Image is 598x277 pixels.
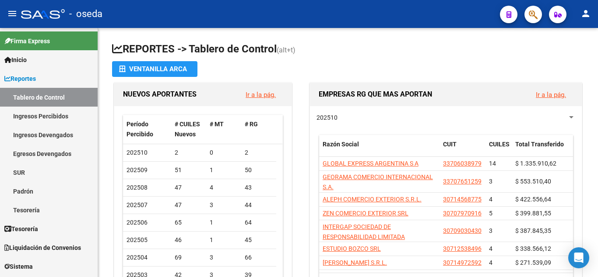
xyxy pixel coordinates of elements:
span: 30714568775 [443,196,482,203]
span: # CUILES Nuevos [175,121,200,138]
span: [PERSON_NAME] S.R.L. [323,259,387,266]
span: GEORAMA COMERCIO INTERNACIONAL S.A. [323,173,433,190]
span: $ 422.556,64 [515,196,551,203]
span: 202506 [127,219,148,226]
div: 0 [210,148,238,158]
datatable-header-cell: Total Transferido [512,135,573,164]
span: 5 [489,210,492,217]
div: 4 [210,183,238,193]
span: - oseda [69,4,102,24]
datatable-header-cell: CUIT [440,135,485,164]
span: ALEPH COMERCIO EXTERIOR S.R.L. [323,196,422,203]
span: 202509 [127,166,148,173]
span: $ 1.335.910,62 [515,160,556,167]
span: 30714972592 [443,259,482,266]
span: Liquidación de Convenios [4,243,81,253]
span: Razón Social [323,141,359,148]
div: 1 [210,218,238,228]
span: 202510 [127,149,148,156]
div: Ventanilla ARCA [119,61,190,77]
datatable-header-cell: # MT [206,115,241,144]
span: EMPRESAS RG QUE MAS APORTAN [319,90,432,98]
span: NUEVOS APORTANTES [123,90,197,98]
span: ZEN COMERCIO EXTERIOR SRL [323,210,408,217]
span: $ 387.845,35 [515,227,551,234]
div: 65 [175,218,203,228]
div: 2 [245,148,273,158]
span: 30712538496 [443,245,482,252]
span: 33707651259 [443,178,482,185]
mat-icon: person [580,8,591,19]
datatable-header-cell: Razón Social [319,135,440,164]
span: $ 553.510,40 [515,178,551,185]
span: Tesorería [4,224,38,234]
div: 46 [175,235,203,245]
div: 47 [175,200,203,210]
span: # RG [245,121,258,128]
div: 50 [245,165,273,175]
div: 51 [175,165,203,175]
span: 30709030430 [443,227,482,234]
span: 33706038979 [443,160,482,167]
span: Reportes [4,74,36,83]
span: 4 [489,196,492,203]
span: CUIT [443,141,457,148]
span: 3 [489,227,492,234]
div: 1 [210,235,238,245]
span: $ 271.539,09 [515,259,551,266]
span: ESTUDIO BOZCO SRL [323,245,381,252]
span: Inicio [4,55,27,65]
span: 202508 [127,184,148,191]
span: Firma Express [4,36,50,46]
div: 69 [175,253,203,263]
div: 45 [245,235,273,245]
div: 2 [175,148,203,158]
div: 3 [210,253,238,263]
span: Período Percibido [127,121,153,138]
span: CUILES [489,141,510,148]
span: $ 338.566,12 [515,245,551,252]
datatable-header-cell: # CUILES Nuevos [171,115,206,144]
span: 4 [489,245,492,252]
div: 44 [245,200,273,210]
datatable-header-cell: CUILES [485,135,512,164]
span: 202504 [127,254,148,261]
span: 30707970916 [443,210,482,217]
h1: REPORTES -> Tablero de Control [112,42,584,57]
mat-icon: menu [7,8,18,19]
span: Sistema [4,262,33,271]
span: 202507 [127,201,148,208]
span: (alt+t) [277,46,295,54]
datatable-header-cell: Período Percibido [123,115,171,144]
span: 202510 [317,114,338,121]
a: Ir a la pág. [536,91,566,99]
span: 14 [489,160,496,167]
span: 3 [489,178,492,185]
span: INTERGAP SOCIEDAD DE RESPONSABILIDAD LIMITADA [323,223,405,240]
div: 66 [245,253,273,263]
span: 4 [489,259,492,266]
span: 202505 [127,236,148,243]
a: Ir a la pág. [246,91,276,99]
div: 3 [210,200,238,210]
span: GLOBAL EXPRESS ARGENTINA S A [323,160,419,167]
div: Open Intercom Messenger [568,247,589,268]
div: 43 [245,183,273,193]
span: # MT [210,121,224,128]
div: 64 [245,218,273,228]
span: $ 399.881,55 [515,210,551,217]
span: Total Transferido [515,141,564,148]
div: 1 [210,165,238,175]
div: 47 [175,183,203,193]
datatable-header-cell: # RG [241,115,276,144]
